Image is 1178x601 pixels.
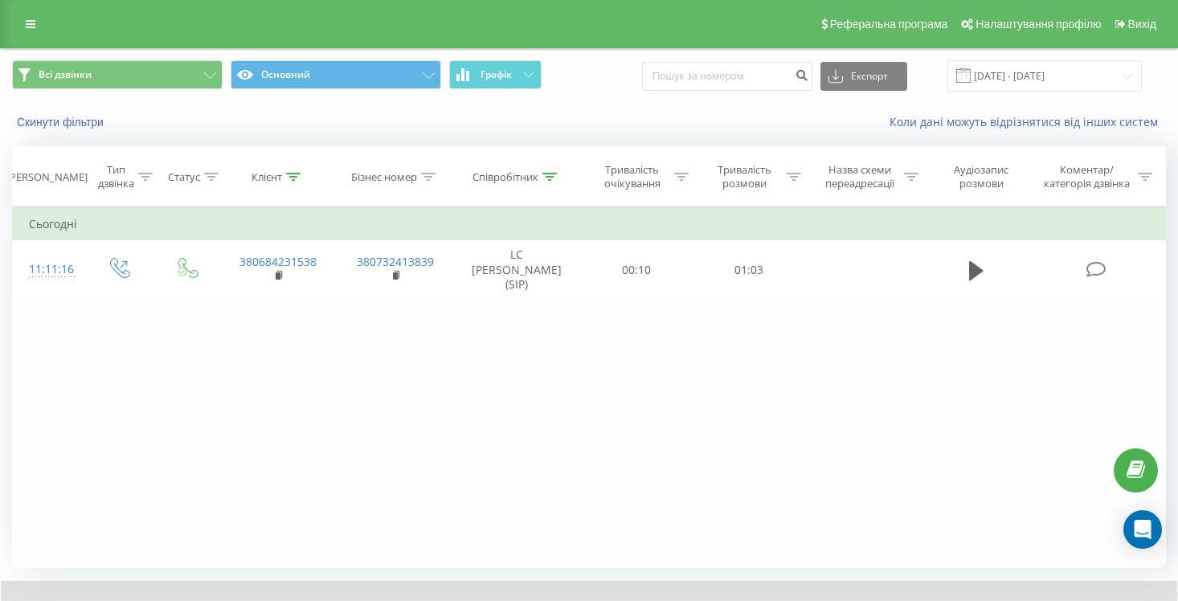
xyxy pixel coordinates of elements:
div: Співробітник [472,170,538,184]
div: Клієнт [252,170,282,184]
a: 380684231538 [239,254,317,269]
div: Назва схеми переадресації [820,163,900,190]
span: Налаштування профілю [976,18,1101,31]
button: Скинути фільтри [12,115,112,129]
div: Open Intercom Messenger [1123,510,1162,549]
div: Бізнес номер [351,170,417,184]
td: 01:03 [693,240,805,300]
span: Реферальна програма [830,18,948,31]
span: Графік [481,69,512,80]
div: Тривалість очікування [595,163,670,190]
td: Сьогодні [13,208,1166,240]
span: Всі дзвінки [39,68,92,81]
div: Тривалість розмови [707,163,783,190]
button: Всі дзвінки [12,60,223,89]
div: Аудіозапис розмови [937,163,1027,190]
div: [PERSON_NAME] [6,170,88,184]
div: 11:11:16 [29,254,68,285]
td: 00:10 [580,240,693,300]
input: Пошук за номером [642,62,812,91]
button: Основний [231,60,441,89]
span: Вихід [1128,18,1156,31]
td: LC [PERSON_NAME] (SIP) [454,240,580,300]
div: Тип дзвінка [98,163,134,190]
button: Графік [449,60,542,89]
a: 380732413839 [357,254,434,269]
button: Експорт [820,62,907,91]
div: Коментар/категорія дзвінка [1040,163,1134,190]
div: Статус [168,170,200,184]
a: Коли дані можуть відрізнятися вiд інших систем [890,114,1166,129]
